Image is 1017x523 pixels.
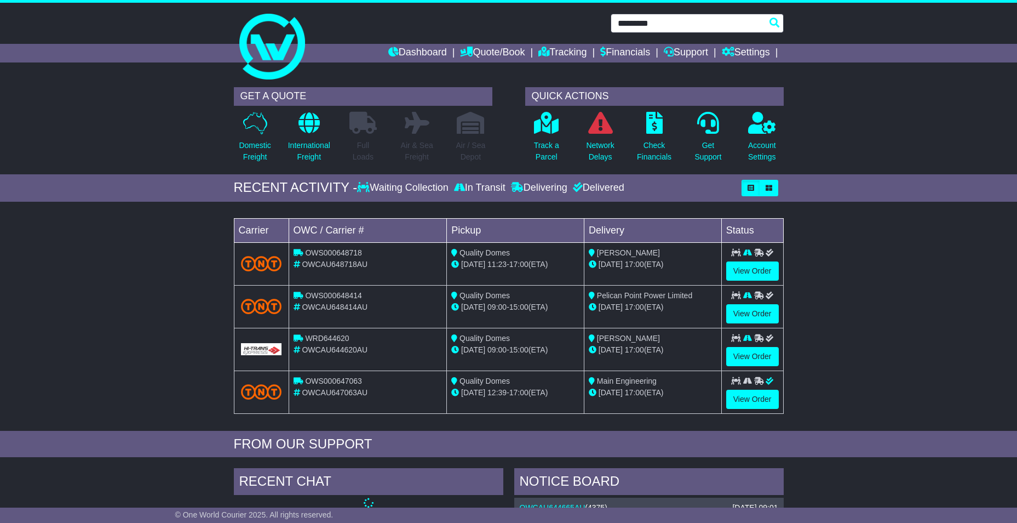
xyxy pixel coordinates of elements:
div: - (ETA) [451,344,579,356]
span: Quality Domes [459,291,510,300]
div: RECENT ACTIVITY - [234,180,358,196]
a: Dashboard [388,44,447,62]
span: Main Engineering [597,377,657,385]
div: ( ) [520,503,778,513]
div: (ETA) [589,302,717,313]
img: TNT_Domestic.png [241,299,282,314]
p: Air / Sea Depot [456,140,486,163]
a: OWCAU644665AU [520,503,585,512]
img: GetCarrierServiceLogo [241,343,282,355]
span: [DATE] [461,345,485,354]
span: OWS000648718 [305,248,362,257]
a: Financials [600,44,650,62]
td: Carrier [234,218,289,242]
span: 09:00 [487,345,507,354]
span: 09:00 [487,303,507,311]
p: Get Support [694,140,721,163]
p: Network Delays [586,140,614,163]
div: - (ETA) [451,259,579,270]
a: View Order [726,261,779,281]
span: [DATE] [599,303,623,311]
a: Tracking [538,44,587,62]
span: [DATE] [599,388,623,397]
span: OWS000647063 [305,377,362,385]
div: Delivered [570,182,624,194]
a: View Order [726,347,779,366]
div: - (ETA) [451,387,579,399]
p: International Freight [288,140,330,163]
span: [DATE] [599,345,623,354]
a: Settings [722,44,770,62]
div: In Transit [451,182,508,194]
a: InternationalFreight [288,111,331,169]
div: [DATE] 09:01 [732,503,778,513]
img: TNT_Domestic.png [241,256,282,271]
a: View Order [726,390,779,409]
span: 15:00 [509,303,528,311]
span: OWCAU647063AU [302,388,367,397]
div: Waiting Collection [357,182,451,194]
div: QUICK ACTIONS [525,87,784,106]
span: OWS000648414 [305,291,362,300]
div: FROM OUR SUPPORT [234,436,784,452]
span: 17:00 [625,260,644,269]
span: OWCAU648414AU [302,303,367,311]
td: Delivery [584,218,721,242]
div: GET A QUOTE [234,87,492,106]
span: 4375 [588,503,605,512]
span: [DATE] [461,388,485,397]
span: 11:23 [487,260,507,269]
img: TNT_Domestic.png [241,384,282,399]
p: Check Financials [637,140,671,163]
p: Account Settings [748,140,776,163]
div: (ETA) [589,259,717,270]
a: View Order [726,304,779,323]
span: Quality Domes [459,377,510,385]
td: Pickup [447,218,584,242]
span: 17:00 [625,303,644,311]
span: [PERSON_NAME] [597,248,660,257]
p: Full Loads [349,140,377,163]
span: Pelican Point Power Limited [597,291,692,300]
span: 15:00 [509,345,528,354]
span: © One World Courier 2025. All rights reserved. [175,510,334,519]
div: - (ETA) [451,302,579,313]
span: 17:00 [509,260,528,269]
span: WRD644620 [305,334,349,343]
a: CheckFinancials [636,111,672,169]
div: NOTICE BOARD [514,468,784,498]
span: [DATE] [461,260,485,269]
span: [PERSON_NAME] [597,334,660,343]
div: Delivering [508,182,570,194]
span: [DATE] [599,260,623,269]
a: DomesticFreight [238,111,271,169]
span: 17:00 [509,388,528,397]
td: Status [721,218,783,242]
span: OWCAU648718AU [302,260,367,269]
div: (ETA) [589,387,717,399]
p: Track a Parcel [534,140,559,163]
span: 12:39 [487,388,507,397]
a: NetworkDelays [585,111,614,169]
span: 17:00 [625,345,644,354]
a: GetSupport [694,111,722,169]
div: (ETA) [589,344,717,356]
td: OWC / Carrier # [289,218,447,242]
span: Quality Domes [459,248,510,257]
p: Air & Sea Freight [401,140,433,163]
a: Track aParcel [533,111,560,169]
div: RECENT CHAT [234,468,503,498]
span: OWCAU644620AU [302,345,367,354]
a: Quote/Book [460,44,525,62]
span: 17:00 [625,388,644,397]
a: Support [664,44,708,62]
p: Domestic Freight [239,140,271,163]
span: Quality Domes [459,334,510,343]
span: [DATE] [461,303,485,311]
a: AccountSettings [748,111,777,169]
